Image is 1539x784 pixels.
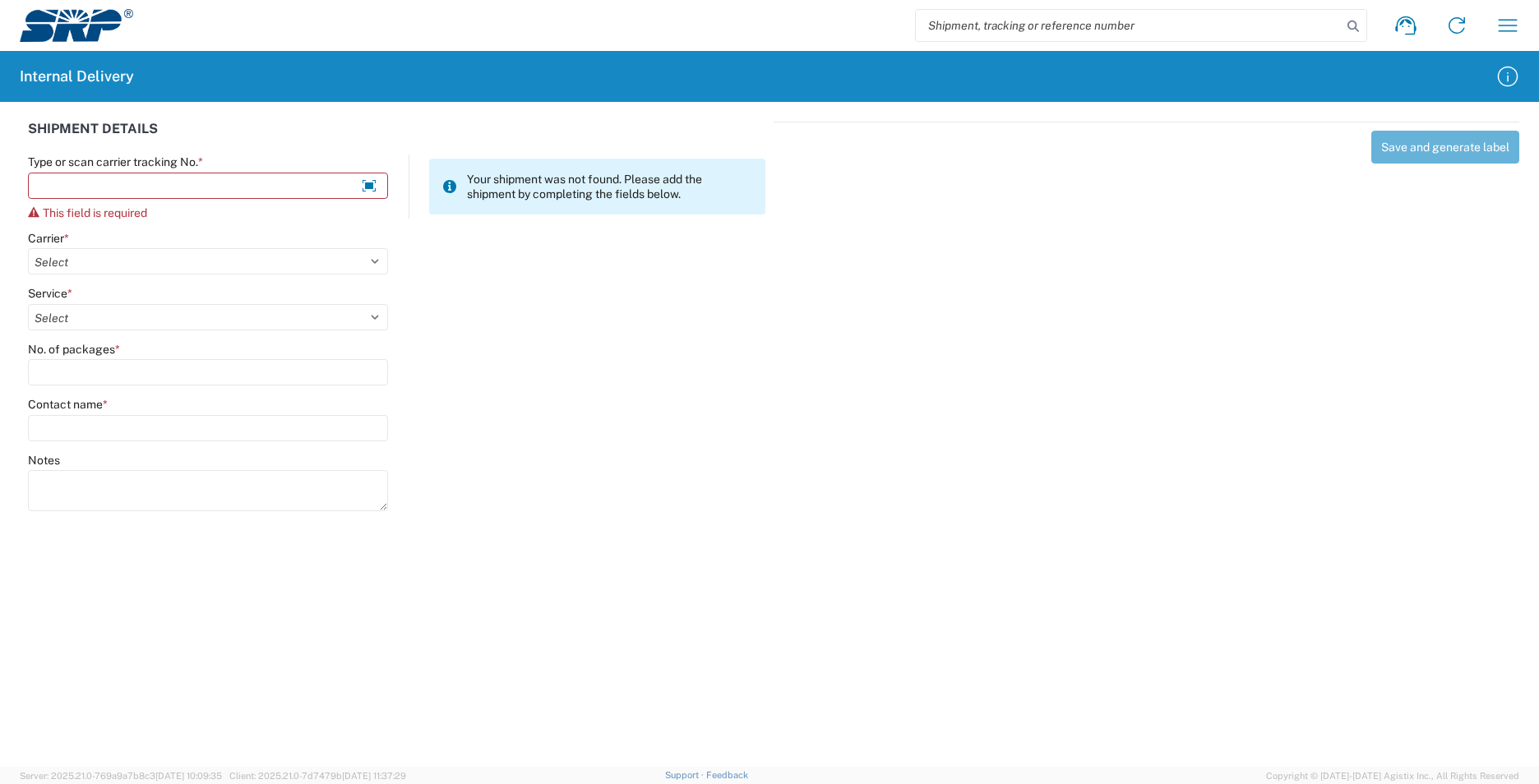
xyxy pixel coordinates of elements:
input: Shipment, tracking or reference number [916,10,1342,41]
label: No. of packages [28,342,120,357]
span: Your shipment was not found. Please add the shipment by completing the fields below. [467,172,752,201]
a: Support [665,770,706,780]
span: This field is required [43,206,147,219]
span: [DATE] 11:37:29 [342,771,406,781]
label: Contact name [28,397,108,412]
span: Client: 2025.21.0-7d7479b [229,771,406,781]
a: Feedback [706,770,748,780]
h2: Internal Delivery [20,67,134,86]
label: Service [28,286,72,301]
label: Type or scan carrier tracking No. [28,154,203,169]
div: SHIPMENT DETAILS [28,122,765,154]
span: Server: 2025.21.0-769a9a7b8c3 [20,771,222,781]
span: [DATE] 10:09:35 [155,771,222,781]
label: Carrier [28,231,69,246]
label: Notes [28,453,60,468]
img: srp [20,9,133,42]
span: Copyright © [DATE]-[DATE] Agistix Inc., All Rights Reserved [1266,768,1519,783]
